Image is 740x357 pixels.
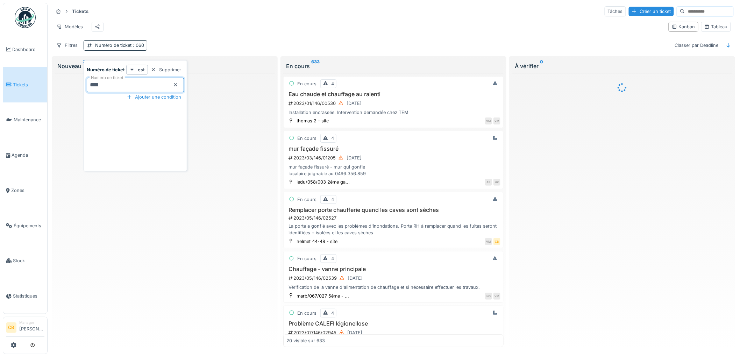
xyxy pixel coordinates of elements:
div: helmet 44-48 - site [297,238,337,245]
div: Créer un ticket [629,7,674,16]
div: Ajouter une condition [124,92,184,102]
div: 2023/05/146/02527 [288,215,500,221]
h3: Remplacer porte chaufferie quand les caves sont sèches [286,207,500,213]
sup: 0 [540,62,543,70]
div: En cours [297,255,316,262]
div: Tableau [704,23,728,30]
sup: 633 [311,62,320,70]
div: Classer par Deadline [672,40,722,50]
div: Modèles [53,22,86,32]
span: Dashboard [12,46,44,53]
h3: Problème CALEFI légionellose [286,320,500,327]
span: Tickets [13,81,44,88]
div: VM [493,117,500,124]
div: En cours [297,135,316,142]
div: VM [485,238,492,245]
div: En cours [297,196,316,203]
div: En cours [286,62,501,70]
div: mur façade fissuré - mur qui gonfle locataire joignable au 0496.356.859 [286,164,500,177]
strong: Numéro de ticket [87,66,125,73]
div: Manager [19,320,44,325]
div: [DATE] [347,329,362,336]
div: En cours [297,80,316,87]
div: 4 [331,196,334,203]
div: VM [485,117,492,124]
strong: est [138,66,145,73]
div: Kanban [672,23,695,30]
div: marb/067/027 5ème - ... [297,293,349,299]
h3: mur façade fissuré [286,145,500,152]
span: Statistiques [13,293,44,299]
div: 4 [331,80,334,87]
div: 2023/07/146/02945 [288,328,500,337]
div: VM [493,293,500,300]
div: 2023/01/146/00530 [288,99,500,108]
strong: Tickets [69,8,91,15]
div: ledu/058/003 2ème ga... [297,179,350,185]
span: Maintenance [14,116,44,123]
div: 4 [331,255,334,262]
div: AB [485,179,492,186]
li: CB [6,322,16,333]
div: [DATE] [347,100,362,107]
div: 4 [331,310,334,316]
div: 2023/05/146/02539 [288,274,500,283]
div: En cours [297,310,316,316]
span: Agenda [12,152,44,158]
div: 4 [331,135,334,142]
label: Numéro de ticket [90,75,125,81]
span: Équipements [14,222,44,229]
img: Badge_color-CXgf-gQk.svg [15,7,36,28]
span: Stock [13,257,44,264]
div: Installation encrassée. Intervention demandée chez TEM [286,109,500,116]
div: Numéro de ticket [95,42,144,49]
div: thomas 2 - site [297,117,329,124]
sup: 39 [83,62,88,70]
div: Filtres [53,40,81,50]
div: [DATE] [347,155,362,161]
h3: Eau chaude et chauffage au ralenti [286,91,500,98]
div: À vérifier [515,62,730,70]
div: CB [493,238,500,245]
div: [DATE] [348,275,363,281]
div: Supprimer [148,65,184,74]
div: Tâches [605,6,626,16]
div: Vérification de la vanne d'alimentation de chauffage et si nécessaire effectuer les travaux. [286,284,500,291]
div: HK [493,179,500,186]
span: : 060 [131,43,144,48]
div: 2023/03/146/01205 [288,153,500,162]
h3: Chauffage - vanne principale [286,266,500,272]
div: 20 visible sur 633 [286,337,325,344]
div: La porte a gonflé avec les problèmes d'inondations. Porte RH à remplacer quand les fuites seront ... [286,223,500,236]
div: Nouveau [57,62,272,70]
li: [PERSON_NAME] [19,320,44,335]
div: NG [485,293,492,300]
span: Zones [11,187,44,194]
